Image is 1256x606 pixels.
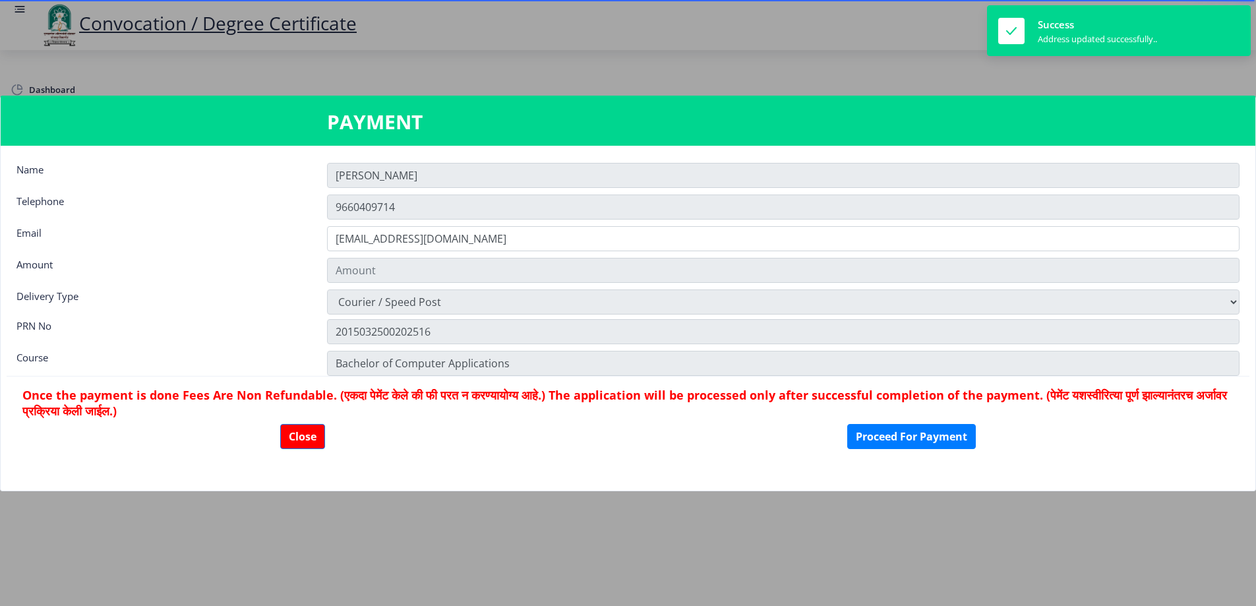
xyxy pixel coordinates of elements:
input: Zipcode [327,351,1240,376]
div: Course [7,351,317,373]
div: Address updated successfully.. [1038,33,1157,45]
div: PRN No [7,319,317,341]
input: Email [327,226,1240,251]
h6: Once the payment is done Fees Are Non Refundable. (एकदा पेमेंट केले की फी परत न करण्यायोग्य आहे.)... [22,387,1234,419]
input: Name [327,163,1240,188]
span: Success [1038,18,1074,31]
div: Amount [7,258,317,280]
button: Proceed For Payment [847,424,976,449]
div: Name [7,163,317,185]
input: Amount [327,258,1240,283]
input: Telephone [327,195,1240,220]
input: Zipcode [327,319,1240,344]
div: Email [7,226,317,248]
h3: PAYMENT [327,109,929,135]
button: Close [280,424,325,449]
div: Delivery Type [7,289,317,311]
div: Telephone [7,195,317,216]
